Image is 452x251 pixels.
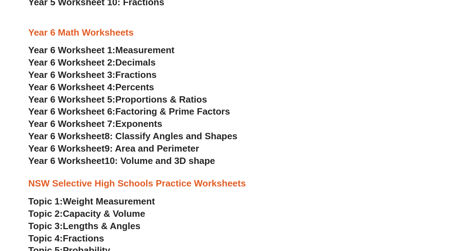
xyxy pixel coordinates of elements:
[115,106,230,117] span: Factoring & Prime Factors
[63,208,145,219] span: Capacity & Volume
[28,233,104,244] a: Topic 4:Fractions
[28,45,115,55] span: Year 6 Worksheet 1:
[105,143,199,154] span: 9: Area and Perimeter
[28,196,155,207] a: Topic 1:Weight Measurement
[115,94,207,105] span: Proportions & Ratios
[105,155,215,166] span: 10: Volume and 3D shape
[28,131,237,141] a: Year 6 Worksheet8: Classify Angles and Shapes
[28,82,115,92] span: Year 6 Worksheet 4:
[28,155,105,166] span: Year 6 Worksheet
[28,196,63,207] span: Topic 1:
[28,118,115,129] span: Year 6 Worksheet 7:
[28,131,105,141] span: Year 6 Worksheet
[28,106,230,117] a: Year 6 Worksheet 6:Factoring & Prime Factors
[28,208,145,219] a: Topic 2:Capacity & Volume
[28,208,63,219] span: Topic 2:
[28,94,115,105] span: Year 6 Worksheet 5:
[63,196,155,207] span: Weight Measurement
[28,82,154,92] a: Year 6 Worksheet 4:Percents
[28,45,174,55] a: Year 6 Worksheet 1:Measurement
[28,57,115,68] span: Year 6 Worksheet 2:
[28,221,63,231] span: Topic 3:
[28,221,141,231] a: Topic 3:Lengths & Angles
[115,45,175,55] span: Measurement
[28,143,199,154] a: Year 6 Worksheet9: Area and Perimeter
[63,233,104,244] span: Fractions
[105,131,237,141] span: 8: Classify Angles and Shapes
[115,69,157,80] span: Fractions
[28,106,115,117] span: Year 6 Worksheet 6:
[115,57,156,68] span: Decimals
[28,94,207,105] a: Year 6 Worksheet 5:Proportions & Ratios
[63,221,141,231] span: Lengths & Angles
[115,118,162,129] span: Exponents
[28,118,162,129] a: Year 6 Worksheet 7:Exponents
[28,69,115,80] span: Year 6 Worksheet 3:
[28,57,156,68] a: Year 6 Worksheet 2:Decimals
[28,178,424,190] h3: NSW Selective High Schools Practice Worksheets
[28,27,424,39] h3: Year 6 Math Worksheets
[28,155,215,166] a: Year 6 Worksheet10: Volume and 3D shape
[28,143,105,154] span: Year 6 Worksheet
[115,82,154,92] span: Percents
[331,171,452,251] iframe: Chat Widget
[28,69,156,80] a: Year 6 Worksheet 3:Fractions
[28,233,63,244] span: Topic 4:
